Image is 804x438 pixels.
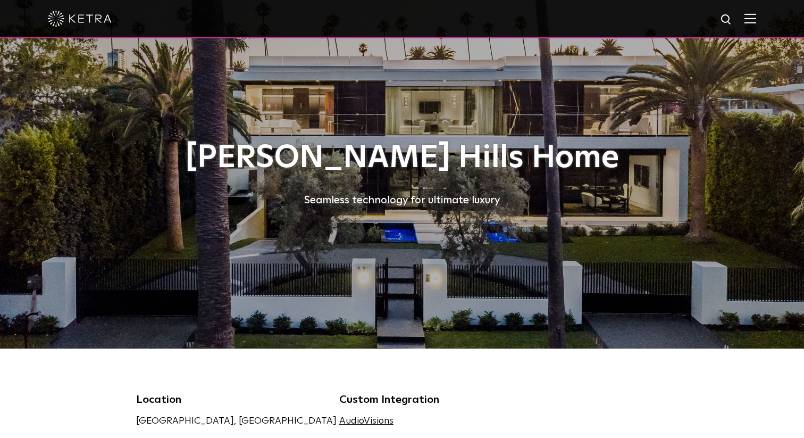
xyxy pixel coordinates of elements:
[48,11,112,27] img: ketra-logo-2019-white
[136,414,337,429] p: [GEOGRAPHIC_DATA], [GEOGRAPHIC_DATA]
[136,391,337,408] h5: Location
[744,13,756,23] img: Hamburger%20Nav.svg
[339,416,393,426] a: AudioVisions
[339,391,470,408] h5: Custom Integration
[136,192,668,209] div: Seamless technology for ultimate luxury
[136,141,668,176] h1: [PERSON_NAME] Hills Home
[720,13,733,27] img: search icon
